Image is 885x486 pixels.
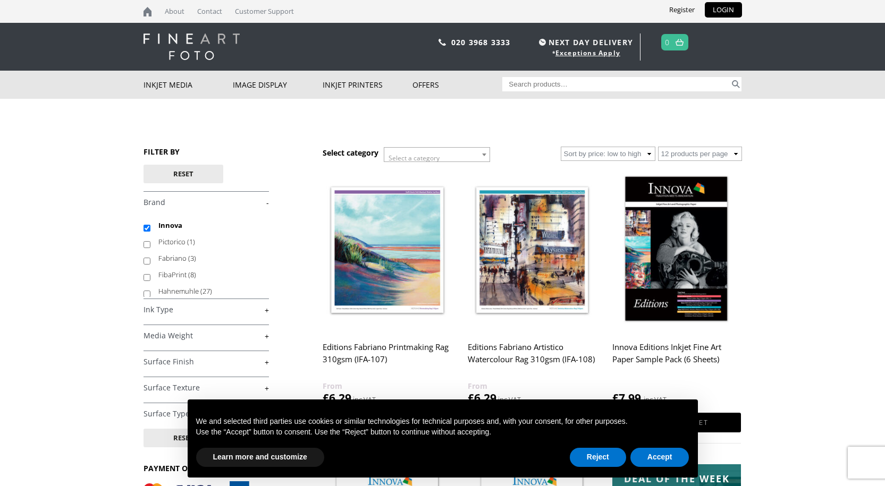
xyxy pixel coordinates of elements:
[323,390,351,405] bdi: 6.29
[539,39,546,46] img: time.svg
[389,154,440,163] span: Select a category
[665,35,670,50] a: 0
[412,71,502,99] a: Offers
[144,403,269,424] h4: Surface Type
[468,169,596,330] img: Editions Fabriano Artistico Watercolour Rag 310gsm (IFA-108)
[612,169,741,330] img: Innova Editions Inkjet Fine Art Paper Sample Pack (6 Sheets)
[730,77,742,91] button: Search
[705,2,742,18] a: LOGIN
[144,409,269,419] a: +
[196,448,324,467] button: Learn more and customize
[158,283,259,300] label: Hahnemuhle
[196,427,689,438] p: Use the “Accept” button to consent. Use the “Reject” button to continue without accepting.
[144,198,269,208] a: -
[323,390,329,405] span: £
[144,429,223,447] button: Reset
[158,217,259,234] label: Innova
[676,39,684,46] img: basket.svg
[233,71,323,99] a: Image Display
[144,71,233,99] a: Inkjet Media
[144,299,269,320] h4: Ink Type
[144,147,269,157] h3: FILTER BY
[144,463,269,473] h3: PAYMENT OPTIONS
[323,169,451,406] a: Editions Fabriano Printmaking Rag 310gsm (IFA-107) £6.29
[451,37,511,47] a: 020 3968 3333
[612,169,741,406] a: Innova Editions Inkjet Fine Art Paper Sample Pack (6 Sheets) £7.99 inc VAT
[158,267,259,283] label: FibaPrint
[144,351,269,372] h4: Surface Finish
[561,147,655,161] select: Shop order
[144,305,269,315] a: +
[468,169,596,406] a: Editions Fabriano Artistico Watercolour Rag 310gsm (IFA-108) £6.29
[144,325,269,346] h4: Media Weight
[144,377,269,398] h4: Surface Texture
[439,39,446,46] img: phone.svg
[612,337,741,380] h2: Innova Editions Inkjet Fine Art Paper Sample Pack (6 Sheets)
[468,390,496,405] bdi: 6.29
[661,2,703,18] a: Register
[144,165,223,183] button: Reset
[158,250,259,267] label: Fabriano
[144,191,269,212] h4: Brand
[323,148,378,158] h3: Select category
[536,36,633,48] span: NEXT DAY DELIVERY
[188,270,196,279] span: (8)
[323,337,451,380] h2: Editions Fabriano Printmaking Rag 310gsm (IFA-107)
[570,448,626,467] button: Reject
[144,357,269,367] a: +
[502,77,730,91] input: Search products…
[630,448,689,467] button: Accept
[144,331,269,341] a: +
[188,253,196,263] span: (3)
[555,48,620,57] a: Exceptions Apply
[187,237,195,246] span: (1)
[196,416,689,427] p: We and selected third parties use cookies or similar technologies for technical purposes and, wit...
[468,337,596,380] h2: Editions Fabriano Artistico Watercolour Rag 310gsm (IFA-108)
[468,390,474,405] span: £
[323,71,412,99] a: Inkjet Printers
[158,234,259,250] label: Pictorico
[323,169,451,330] img: Editions Fabriano Printmaking Rag 310gsm (IFA-107)
[200,286,212,296] span: (27)
[144,33,240,60] img: logo-white.svg
[144,383,269,393] a: +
